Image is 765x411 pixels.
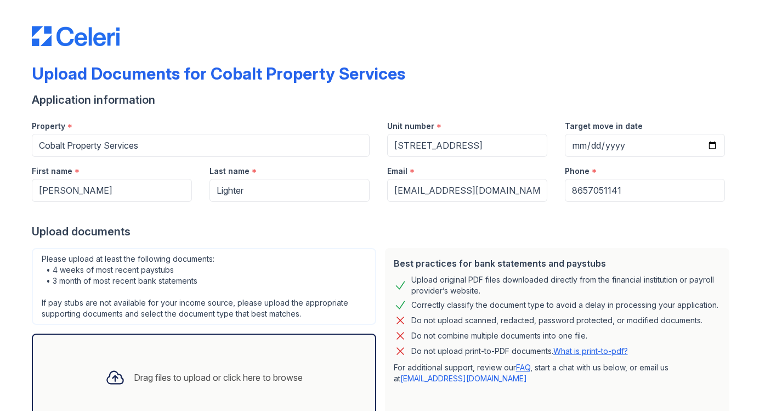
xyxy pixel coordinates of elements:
label: Target move in date [565,121,643,132]
div: Best practices for bank statements and paystubs [394,257,721,270]
label: Property [32,121,65,132]
div: Do not upload scanned, redacted, password protected, or modified documents. [411,314,702,327]
a: What is print-to-pdf? [553,346,628,356]
img: CE_Logo_Blue-a8612792a0a2168367f1c8372b55b34899dd931a85d93a1a3d3e32e68fde9ad4.png [32,26,120,46]
div: Upload Documents for Cobalt Property Services [32,64,405,83]
a: [EMAIL_ADDRESS][DOMAIN_NAME] [400,374,527,383]
p: Do not upload print-to-PDF documents. [411,346,628,357]
p: For additional support, review our , start a chat with us below, or email us at [394,362,721,384]
label: Phone [565,166,590,177]
div: Correctly classify the document type to avoid a delay in processing your application. [411,299,718,312]
div: Upload original PDF files downloaded directly from the financial institution or payroll provider’... [411,274,721,296]
div: Drag files to upload or click here to browse [134,371,303,384]
div: Please upload at least the following documents: • 4 weeks of most recent paystubs • 3 month of mo... [32,248,376,325]
a: FAQ [516,363,530,372]
div: Upload documents [32,224,734,239]
div: Application information [32,92,734,108]
label: Unit number [387,121,434,132]
label: Last name [209,166,250,177]
div: Do not combine multiple documents into one file. [411,329,587,342]
label: Email [387,166,407,177]
label: First name [32,166,72,177]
